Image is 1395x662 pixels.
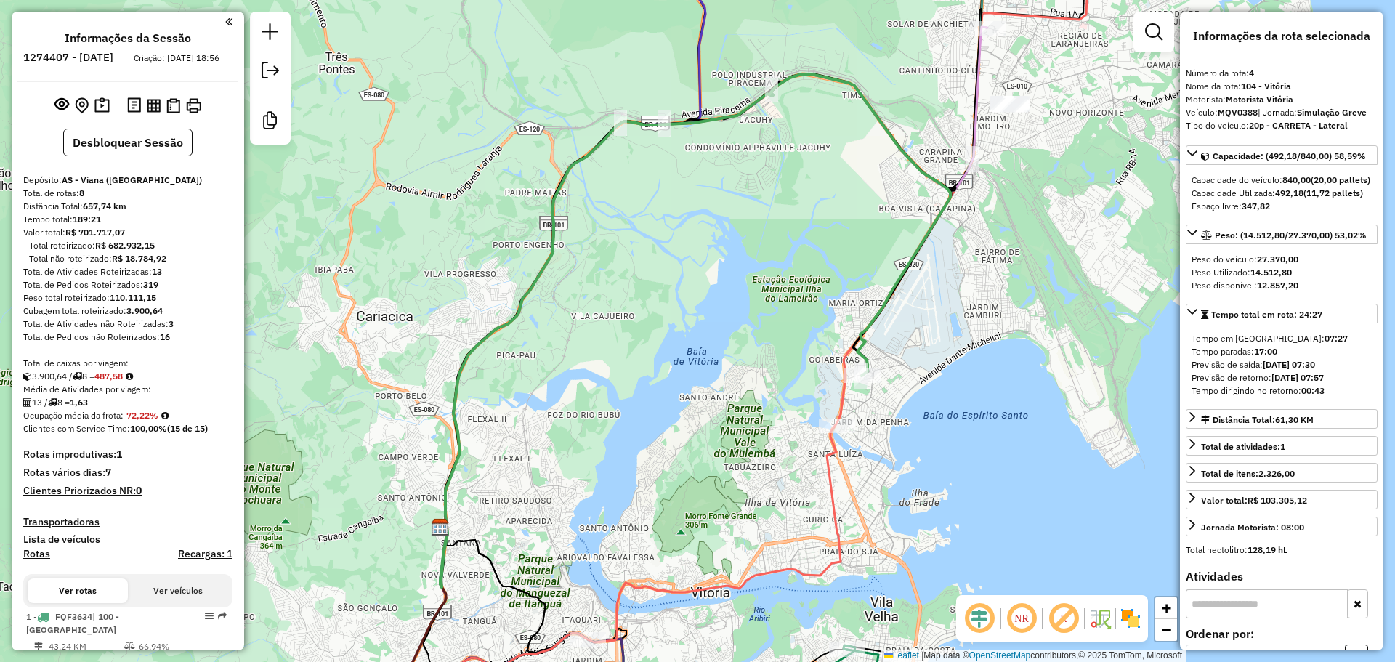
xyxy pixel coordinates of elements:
div: Map data © contributors,© 2025 TomTom, Microsoft [881,650,1186,662]
div: Média de Atividades por viagem: [23,383,232,396]
strong: 487,58 [94,371,123,382]
span: Peso: (14.512,80/27.370,00) 53,02% [1215,230,1367,241]
div: Valor total: [1201,494,1307,507]
strong: 0 [136,484,142,497]
div: Peso disponível: [1192,279,1372,292]
strong: R$ 103.305,12 [1248,495,1307,506]
div: Tempo total: [23,213,232,226]
div: Total hectolitro: [1186,544,1378,557]
div: Total de Atividades Roteirizadas: [23,265,232,278]
strong: 492,18 [1275,187,1303,198]
div: Tempo paradas: [1192,345,1372,358]
h4: Rotas improdutivas: [23,448,232,461]
h4: Transportadoras [23,516,232,528]
div: Total de itens: [1201,467,1295,480]
img: Fluxo de ruas [1088,607,1112,630]
button: Visualizar relatório de Roteirização [144,95,163,115]
div: Total de caixas por viagem: [23,357,232,370]
strong: MQV0388 [1218,107,1258,118]
i: % de utilização do peso [124,642,135,651]
h4: Atividades [1186,570,1378,584]
button: Centralizar mapa no depósito ou ponto de apoio [72,94,92,117]
strong: 3.900,64 [126,305,163,316]
div: Depósito: [23,174,232,187]
div: Veículo: [1186,106,1378,119]
span: | Jornada: [1258,107,1367,118]
h4: Recargas: 1 [178,548,232,560]
a: Rotas [23,548,50,560]
img: AS - Viana (Vitória) [431,518,450,537]
div: - Total não roteirizado: [23,252,232,265]
a: OpenStreetMap [969,650,1031,661]
button: Logs desbloquear sessão [124,94,144,117]
div: 13 / 8 = [23,396,232,409]
h6: 1274407 - [DATE] [23,51,113,64]
div: Previsão de saída: [1192,358,1372,371]
div: Valor total: [23,226,232,239]
strong: 104 - Vitória [1241,81,1291,92]
strong: 07:27 [1325,333,1348,344]
span: Ocultar deslocamento [962,601,997,636]
div: Capacidade Utilizada: [1192,187,1372,200]
button: Ver rotas [28,578,128,603]
button: Visualizar Romaneio [163,95,183,116]
strong: 4 [1249,68,1254,78]
div: Atividade não roteirizada - DRIFT COMERCIO DE AL [990,96,1026,110]
i: Total de rotas [48,398,57,407]
a: Zoom in [1155,597,1177,619]
em: Rota exportada [218,612,227,621]
strong: (15 de 15) [167,423,208,434]
strong: 347,82 [1242,201,1270,211]
span: | 100 - [GEOGRAPHIC_DATA] [26,611,119,635]
div: Total de Atividades não Roteirizadas: [23,318,232,331]
strong: 1 [116,448,122,461]
a: Jornada Motorista: 08:00 [1186,517,1378,536]
h4: Rotas vários dias: [23,467,232,479]
strong: 100,00% [130,423,167,434]
strong: [DATE] 07:30 [1263,359,1315,370]
td: 66,94% [138,639,200,654]
strong: 189:21 [73,214,101,225]
span: | [921,650,923,661]
a: Capacidade: (492,18/840,00) 58,59% [1186,145,1378,165]
strong: 2.326,00 [1258,468,1295,479]
span: 61,30 KM [1275,414,1314,425]
div: Motorista: [1186,93,1378,106]
strong: (11,72 pallets) [1303,187,1363,198]
div: 3.900,64 / 8 = [23,370,232,383]
i: Cubagem total roteirizado [23,372,32,381]
a: Clique aqui para minimizar o painel [225,13,232,30]
div: Jornada Motorista: 08:00 [1201,521,1304,534]
div: Peso Utilizado: [1192,266,1372,279]
img: Exibir/Ocultar setores [1119,607,1142,630]
div: Espaço livre: [1192,200,1372,213]
a: Leaflet [884,650,919,661]
button: Exibir sessão original [52,94,72,117]
strong: 72,22% [126,410,158,421]
span: Capacidade: (492,18/840,00) 58,59% [1213,150,1366,161]
div: Total de Pedidos não Roteirizados: [23,331,232,344]
span: Tempo total em rota: 24:27 [1211,309,1322,320]
em: Opções [205,612,214,621]
a: Criar modelo [256,106,285,139]
strong: R$ 18.784,92 [112,253,166,264]
strong: 1 [1280,441,1285,452]
a: Tempo total em rota: 24:27 [1186,304,1378,323]
div: Distância Total: [23,200,232,213]
div: Peso total roteirizado: [23,291,232,304]
strong: 1,63 [70,397,88,408]
button: Ver veículos [128,578,228,603]
a: Zoom out [1155,619,1177,641]
span: Ocultar NR [1004,601,1039,636]
strong: 17:00 [1254,346,1277,357]
div: Total de rotas: [23,187,232,200]
strong: 657,74 km [83,201,126,211]
div: Tempo dirigindo no retorno: [1192,384,1372,397]
strong: [DATE] 07:57 [1271,372,1324,383]
a: Distância Total:61,30 KM [1186,409,1378,429]
div: Total de Pedidos Roteirizados: [23,278,232,291]
a: Total de itens:2.326,00 [1186,463,1378,483]
div: Capacidade: (492,18/840,00) 58,59% [1186,168,1378,219]
strong: Motorista Vitória [1226,94,1293,105]
strong: 13 [152,266,162,277]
